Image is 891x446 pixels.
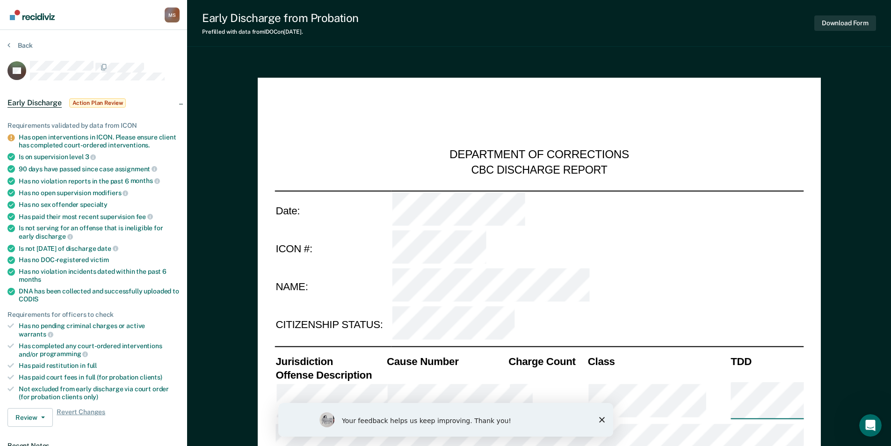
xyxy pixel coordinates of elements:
img: Recidiviz [10,10,55,20]
div: 90 days have passed since case [19,165,180,173]
div: Is not [DATE] of discharge [19,244,180,253]
td: Date: [275,190,391,229]
span: warrants [19,330,53,338]
div: DEPARTMENT OF CORRECTIONS [449,148,629,163]
th: Class [587,354,729,368]
span: discharge [36,233,73,240]
div: Prefilled with data from IDOC on [DATE] . [202,29,359,35]
span: Action Plan Review [69,98,126,108]
div: Has paid court fees in full (for probation [19,373,180,381]
th: Charge Count [507,354,587,368]
div: Requirements for officers to check [7,311,180,319]
span: assignment [115,165,157,173]
div: Has open interventions in ICON. Please ensure client has completed court-ordered interventions. [19,133,180,149]
div: Is on supervision level [19,153,180,161]
button: Profile dropdown button [165,7,180,22]
div: M S [165,7,180,22]
button: Download Form [814,15,876,31]
td: CITIZENSHIP STATUS: [275,306,391,344]
div: CBC DISCHARGE REPORT [471,163,607,177]
span: fee [136,213,153,220]
div: Not excluded from early discharge via court order (for probation clients [19,385,180,401]
div: Has no sex offender [19,201,180,209]
iframe: Intercom live chat [859,414,882,437]
span: full [87,362,97,369]
span: 3 [85,153,96,161]
div: DNA has been collected and successfully uploaded to [19,287,180,303]
button: Back [7,41,33,50]
div: Is not serving for an offense that is ineligible for early [19,224,180,240]
div: Has paid their most recent supervision [19,212,180,221]
span: programming [40,350,88,358]
div: Has no pending criminal charges or active [19,322,180,338]
div: Requirements validated by data from ICON [7,122,180,130]
span: clients) [140,373,162,381]
span: specialty [80,201,108,208]
span: victim [90,256,109,263]
div: Has no violation incidents dated within the past 6 [19,268,180,284]
span: months [130,177,160,184]
span: Early Discharge [7,98,62,108]
th: TDD [730,354,804,368]
button: Review [7,408,53,427]
div: Has completed any court-ordered interventions and/or [19,342,180,358]
div: Early Discharge from Probation [202,11,359,25]
iframe: Survey by Kim from Recidiviz [278,403,613,437]
th: Cause Number [385,354,507,368]
span: CODIS [19,295,38,303]
span: modifiers [93,189,129,197]
th: Jurisdiction [275,354,386,368]
td: ICON #: [275,229,391,268]
div: Has no open supervision [19,189,180,197]
div: Has no DOC-registered [19,256,180,264]
span: date [97,245,118,252]
td: NAME: [275,268,391,306]
th: Offense Description [275,368,386,381]
div: Has no violation reports in the past 6 [19,177,180,185]
span: months [19,276,41,283]
div: Has paid restitution in [19,362,180,370]
span: only) [84,393,98,401]
span: Revert Changes [57,408,105,427]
